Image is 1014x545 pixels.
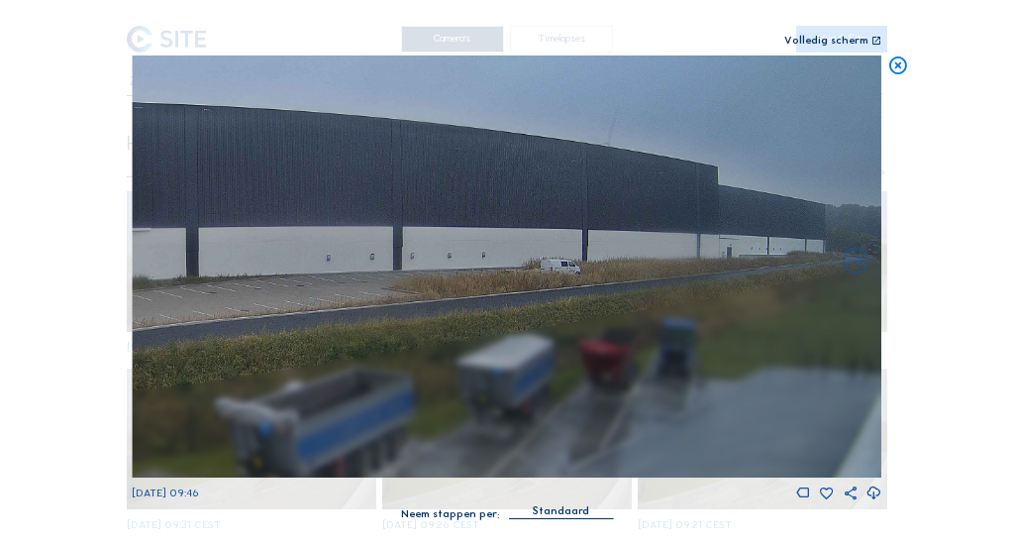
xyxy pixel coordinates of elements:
[401,509,499,520] div: Neem stappen per:
[840,246,871,277] i: Back
[533,502,589,520] div: Standaard
[132,55,881,478] img: Image
[784,36,868,48] div: Volledig scherm
[143,246,174,277] i: Forward
[509,502,612,518] div: Standaard
[132,487,199,499] span: [DATE] 09:46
